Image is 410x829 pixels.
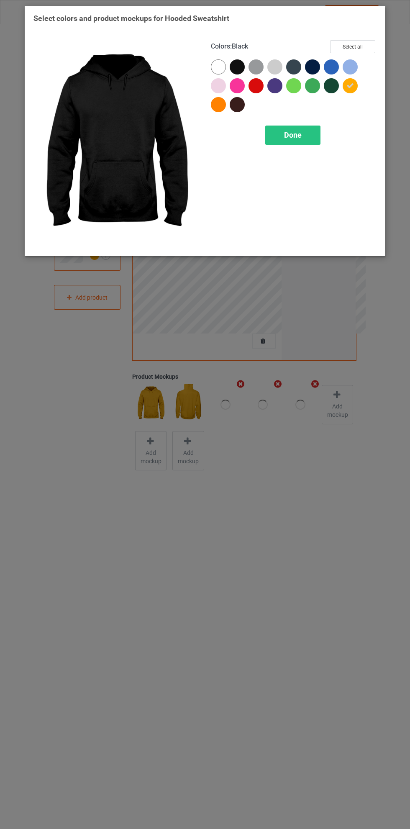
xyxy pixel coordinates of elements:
[33,40,199,247] img: regular.jpg
[330,40,375,53] button: Select all
[211,42,248,51] h4: :
[33,14,229,23] span: Select colors and product mockups for Hooded Sweatshirt
[211,42,230,50] span: Colors
[284,131,302,139] span: Done
[232,42,248,50] span: Black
